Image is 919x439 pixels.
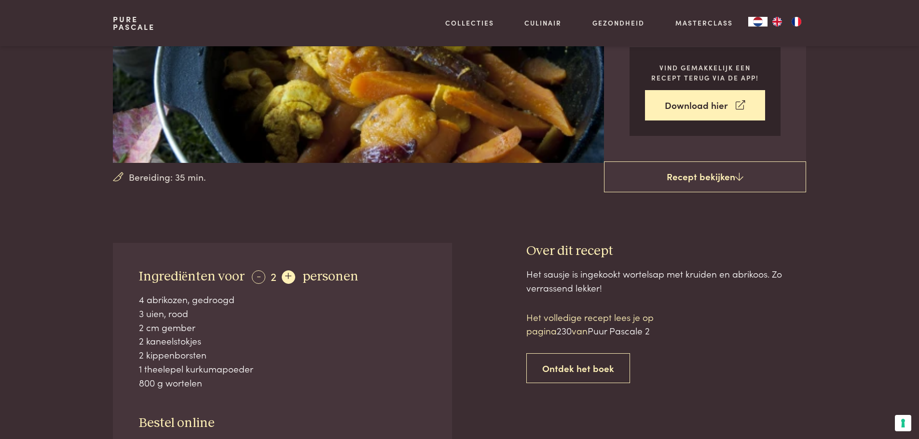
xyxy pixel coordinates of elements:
a: Download hier [645,90,765,120]
div: 4 abrikozen, gedroogd [139,293,426,306]
div: 3 uien, rood [139,306,426,320]
div: - [252,270,265,284]
div: 2 cm gember [139,320,426,334]
span: 230 [557,324,572,337]
span: Bereiding: 35 min. [129,170,206,184]
div: 2 kippenborsten [139,348,426,362]
div: 800 g wortelen [139,376,426,390]
div: Het sausje is ingekookt wortelsap met kruiden en abrikoos. Zo verrassend lekker! [526,267,806,294]
p: Vind gemakkelijk een recept terug via de app! [645,63,765,82]
aside: Language selected: Nederlands [748,17,806,27]
a: PurePascale [113,15,155,31]
a: NL [748,17,768,27]
a: Masterclass [675,18,733,28]
a: Gezondheid [592,18,645,28]
a: EN [768,17,787,27]
span: Ingrediënten voor [139,270,245,283]
div: + [282,270,295,284]
div: 2 kaneelstokjes [139,334,426,348]
span: 2 [271,268,276,284]
a: Collecties [445,18,494,28]
div: Language [748,17,768,27]
a: Culinair [524,18,562,28]
ul: Language list [768,17,806,27]
h3: Over dit recept [526,243,806,260]
a: Recept bekijken [604,161,806,192]
div: 1 theelepel kurkumapoeder [139,362,426,376]
p: Het volledige recept lees je op pagina van [526,310,690,338]
span: personen [302,270,358,283]
a: FR [787,17,806,27]
h3: Bestel online [139,415,426,432]
a: Ontdek het boek [526,353,630,384]
span: Puur Pascale 2 [588,324,650,337]
button: Uw voorkeuren voor toestemming voor trackingtechnologieën [895,415,911,431]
